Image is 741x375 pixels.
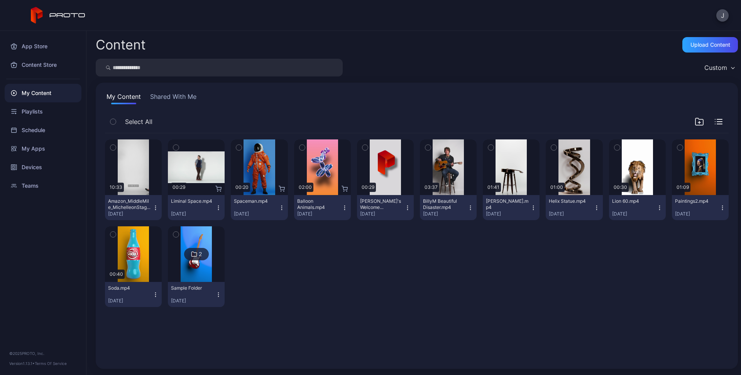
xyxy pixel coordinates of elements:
[105,195,162,220] button: Amazon_MiddleMile_MichelleonStage_v1.mp4[DATE]
[675,198,717,204] div: Paintings2.mp4
[297,211,342,217] div: [DATE]
[108,298,152,304] div: [DATE]
[716,9,729,22] button: J
[105,282,162,307] button: Soda.mp4[DATE]
[9,361,35,366] span: Version 1.13.1 •
[297,198,340,210] div: Balloon Animals.mp4
[420,195,477,220] button: BillyM Beautiful Disaster.mp4[DATE]
[294,195,351,220] button: Balloon Animals.mp4[DATE]
[5,139,81,158] a: My Apps
[612,198,655,204] div: Lion 60.mp4
[357,195,414,220] button: [PERSON_NAME]'s Welcome Video.mp4[DATE]
[672,195,729,220] button: Paintings2.mp4[DATE]
[168,195,225,220] button: Liminal Space.mp4[DATE]
[5,56,81,74] a: Content Store
[171,198,213,204] div: Liminal Space.mp4
[612,211,656,217] div: [DATE]
[125,117,152,126] span: Select All
[234,198,276,204] div: Spaceman.mp4
[423,211,467,217] div: [DATE]
[360,198,403,210] div: David's Welcome Video.mp4
[105,92,142,104] button: My Content
[171,298,215,304] div: [DATE]
[5,121,81,139] a: Schedule
[96,38,145,51] div: Content
[108,198,151,210] div: Amazon_MiddleMile_MichelleonStage_v1.mp4
[5,37,81,56] a: App Store
[549,198,591,204] div: Helix Statue.mp4
[149,92,198,104] button: Shared With Me
[171,285,213,291] div: Sample Folder
[231,195,288,220] button: Spaceman.mp4[DATE]
[35,361,67,366] a: Terms Of Service
[483,195,540,220] button: [PERSON_NAME].mp4[DATE]
[360,211,404,217] div: [DATE]
[682,37,738,53] button: Upload Content
[9,350,77,356] div: © 2025 PROTO, Inc.
[704,64,727,71] div: Custom
[171,211,215,217] div: [DATE]
[486,211,530,217] div: [DATE]
[609,195,666,220] button: Lion 60.mp4[DATE]
[675,211,719,217] div: [DATE]
[546,195,602,220] button: Helix Statue.mp4[DATE]
[486,198,528,210] div: BillyM Silhouette.mp4
[5,158,81,176] a: Devices
[700,59,738,76] button: Custom
[5,102,81,121] a: Playlists
[168,282,225,307] button: Sample Folder[DATE]
[549,211,593,217] div: [DATE]
[108,211,152,217] div: [DATE]
[423,198,465,210] div: BillyM Beautiful Disaster.mp4
[5,176,81,195] a: Teams
[234,211,278,217] div: [DATE]
[5,84,81,102] a: My Content
[199,251,202,258] div: 2
[690,42,730,48] div: Upload Content
[108,285,151,291] div: Soda.mp4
